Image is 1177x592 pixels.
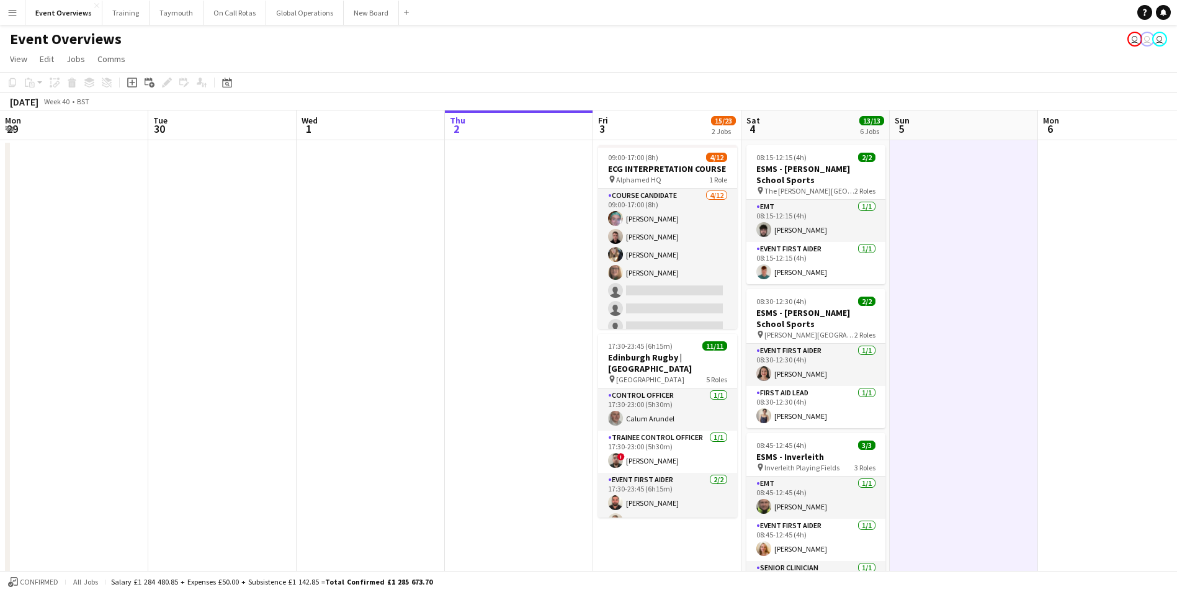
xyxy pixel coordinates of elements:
span: 11/11 [702,341,727,351]
span: 1 [300,122,318,136]
span: 08:30-12:30 (4h) [756,297,807,306]
app-user-avatar: Operations Team [1152,32,1167,47]
span: 2 Roles [854,186,875,195]
app-card-role: EMT1/108:45-12:45 (4h)[PERSON_NAME] [746,477,885,519]
span: 2 Roles [854,330,875,339]
app-card-role: EMT1/108:15-12:15 (4h)[PERSON_NAME] [746,200,885,242]
button: On Call Rotas [204,1,266,25]
span: 6 [1041,122,1059,136]
span: 5 [893,122,910,136]
div: 2 Jobs [712,127,735,136]
div: 6 Jobs [860,127,884,136]
span: 3 Roles [854,463,875,472]
button: New Board [344,1,399,25]
span: Total Confirmed £1 285 673.70 [325,577,432,586]
a: Edit [35,51,59,67]
app-job-card: 17:30-23:45 (6h15m)11/11Edinburgh Rugby | [GEOGRAPHIC_DATA] [GEOGRAPHIC_DATA]5 RolesControl Offic... [598,334,737,518]
app-card-role: Event First Aider1/108:15-12:15 (4h)[PERSON_NAME] [746,242,885,284]
span: Fri [598,115,608,126]
app-card-role: Event First Aider2/217:30-23:45 (6h15m)[PERSON_NAME][PERSON_NAME] [598,473,737,533]
span: All jobs [71,577,101,586]
span: 17:30-23:45 (6h15m) [608,341,673,351]
h1: Event Overviews [10,30,122,48]
button: Confirmed [6,575,60,589]
app-user-avatar: Operations Team [1127,32,1142,47]
span: ! [617,453,625,460]
span: Sun [895,115,910,126]
span: 08:15-12:15 (4h) [756,153,807,162]
app-card-role: Event First Aider1/108:45-12:45 (4h)[PERSON_NAME] [746,519,885,561]
span: Jobs [66,53,85,65]
span: [PERSON_NAME][GEOGRAPHIC_DATA] [764,330,854,339]
span: 3/3 [858,441,875,450]
span: 2/2 [858,153,875,162]
h3: ECG INTERPRETATION COURSE [598,163,737,174]
h3: ESMS - [PERSON_NAME] School Sports [746,307,885,330]
span: 5 Roles [706,375,727,384]
span: 2 [448,122,465,136]
app-job-card: 08:15-12:15 (4h)2/2ESMS - [PERSON_NAME] School Sports The [PERSON_NAME][GEOGRAPHIC_DATA]2 RolesEM... [746,145,885,284]
span: Thu [450,115,465,126]
span: Mon [1043,115,1059,126]
span: [GEOGRAPHIC_DATA] [616,375,684,384]
span: Alphamed HQ [616,175,661,184]
a: Comms [92,51,130,67]
span: 29 [3,122,21,136]
span: Week 40 [41,97,72,106]
app-card-role: Course Candidate4/1209:00-17:00 (8h)[PERSON_NAME][PERSON_NAME][PERSON_NAME][PERSON_NAME] [598,189,737,429]
div: Salary £1 284 480.85 + Expenses £50.00 + Subsistence £1 142.85 = [111,577,432,586]
span: Mon [5,115,21,126]
app-user-avatar: Operations Team [1140,32,1155,47]
button: Taymouth [150,1,204,25]
span: Edit [40,53,54,65]
span: 1 Role [709,175,727,184]
h3: ESMS - [PERSON_NAME] School Sports [746,163,885,186]
button: Event Overviews [25,1,102,25]
a: View [5,51,32,67]
span: Sat [746,115,760,126]
app-card-role: Event First Aider1/108:30-12:30 (4h)[PERSON_NAME] [746,344,885,386]
span: 30 [151,122,168,136]
span: 08:45-12:45 (4h) [756,441,807,450]
a: Jobs [61,51,90,67]
span: View [10,53,27,65]
app-job-card: 09:00-17:00 (8h)4/12ECG INTERPRETATION COURSE Alphamed HQ1 RoleCourse Candidate4/1209:00-17:00 (8... [598,145,737,329]
span: 15/23 [711,116,736,125]
h3: ESMS - Inverleith [746,451,885,462]
span: Tue [153,115,168,126]
app-card-role: Control Officer1/117:30-23:00 (5h30m)Calum Arundel [598,388,737,431]
span: 2/2 [858,297,875,306]
app-card-role: Trainee Control Officer1/117:30-23:00 (5h30m)![PERSON_NAME] [598,431,737,473]
span: Wed [302,115,318,126]
span: Confirmed [20,578,58,586]
span: 3 [596,122,608,136]
span: Comms [97,53,125,65]
button: Global Operations [266,1,344,25]
button: Training [102,1,150,25]
div: [DATE] [10,96,38,108]
span: 4 [745,122,760,136]
app-card-role: First Aid Lead1/108:30-12:30 (4h)[PERSON_NAME] [746,386,885,428]
span: 09:00-17:00 (8h) [608,153,658,162]
div: BST [77,97,89,106]
span: Inverleith Playing Fields [764,463,839,472]
span: The [PERSON_NAME][GEOGRAPHIC_DATA] [764,186,854,195]
h3: Edinburgh Rugby | [GEOGRAPHIC_DATA] [598,352,737,374]
app-job-card: 08:30-12:30 (4h)2/2ESMS - [PERSON_NAME] School Sports [PERSON_NAME][GEOGRAPHIC_DATA]2 RolesEvent ... [746,289,885,428]
span: 13/13 [859,116,884,125]
span: 4/12 [706,153,727,162]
